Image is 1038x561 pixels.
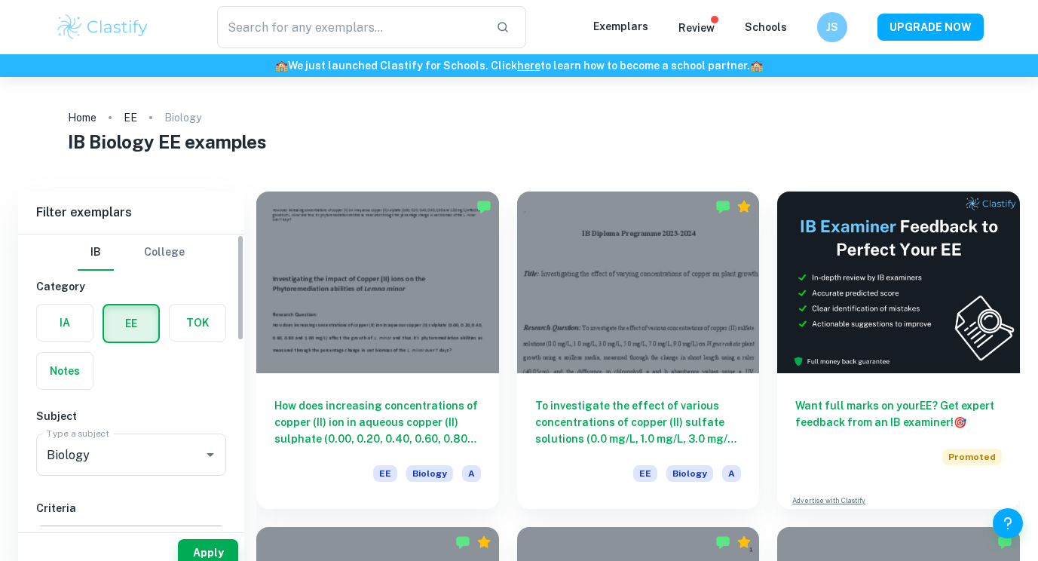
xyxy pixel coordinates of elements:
div: Premium [476,535,491,550]
button: JS [817,12,847,42]
img: Marked [455,535,470,550]
input: Search for any exemplars... [217,6,485,48]
a: here [517,60,540,72]
button: IA [37,305,93,341]
button: Notes [37,353,93,389]
a: How does increasing concentrations of copper (II) ion in aqueous copper (II) sulphate (0.00, 0.20... [256,192,499,509]
button: UPGRADE NOW [877,14,984,41]
a: Home [68,107,96,128]
a: Want full marks on yourEE? Get expert feedback from an IB examiner!PromotedAdvertise with Clastify [777,192,1020,509]
label: Type a subject [47,427,109,440]
img: Clastify logo [55,12,151,42]
span: A [722,465,741,482]
img: Marked [715,199,730,214]
button: TOK [170,305,225,341]
span: 🏫 [750,60,763,72]
h6: To investigate the effect of various concentrations of copper (II) sulfate solutions (0.0 mg/L, 1... [535,397,742,447]
h6: Filter exemplars [18,192,244,234]
img: Marked [715,535,730,550]
h6: JS [823,19,841,35]
button: Select [36,526,226,553]
span: 🏫 [275,60,288,72]
span: EE [633,465,657,482]
img: Marked [476,199,491,214]
img: Thumbnail [777,192,1020,373]
button: IB [78,235,114,271]
div: Premium [736,535,752,550]
h6: Category [36,278,226,295]
h6: Subject [36,408,226,425]
a: Advertise with Clastify [792,495,865,506]
h6: Criteria [36,500,226,517]
span: A [462,465,481,482]
button: Open [200,444,221,465]
a: Schools [745,21,787,33]
button: EE [104,305,158,342]
span: Biology [406,465,453,482]
button: Help and Feedback [993,508,1023,538]
span: Promoted [942,449,1002,465]
a: To investigate the effect of various concentrations of copper (II) sulfate solutions (0.0 mg/L, 1... [517,192,760,509]
div: Premium [736,199,752,214]
h6: How does increasing concentrations of copper (II) ion in aqueous copper (II) sulphate (0.00, 0.20... [274,397,481,447]
div: Filter type choice [78,235,185,271]
a: EE [124,107,137,128]
img: Marked [997,535,1012,550]
p: Biology [164,109,201,126]
span: EE [373,465,397,482]
h6: Want full marks on your EE ? Get expert feedback from an IB examiner! [795,397,1002,431]
button: College [144,235,185,271]
span: Biology [666,465,713,482]
span: 🎯 [954,416,966,428]
p: Exemplars [593,18,648,35]
p: Review [678,20,715,36]
h1: IB Biology EE examples [68,128,969,155]
h6: We just launched Clastify for Schools. Click to learn how to become a school partner. [3,57,1035,74]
